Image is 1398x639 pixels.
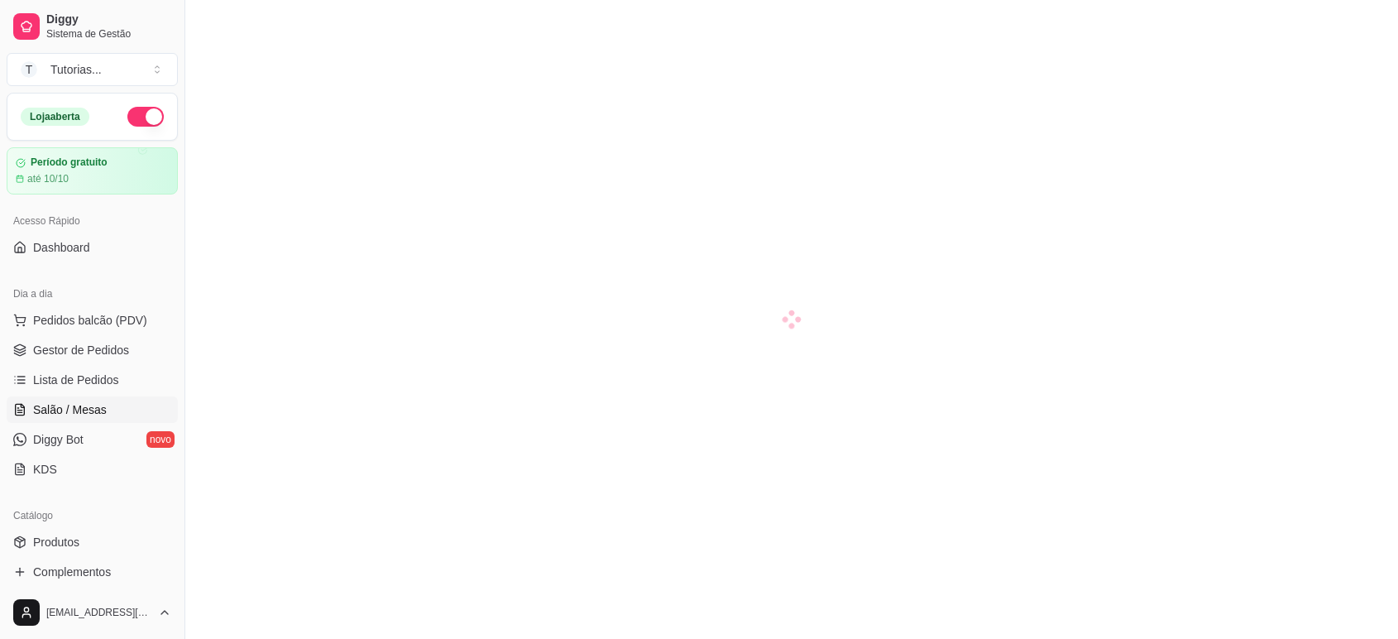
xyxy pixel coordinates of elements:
div: Catálogo [7,502,178,529]
div: Dia a dia [7,281,178,307]
span: Lista de Pedidos [33,372,119,388]
span: Diggy Bot [33,431,84,448]
span: Dashboard [33,239,90,256]
div: Tutorias ... [50,61,102,78]
span: Complementos [33,564,111,580]
span: Diggy [46,12,171,27]
span: KDS [33,461,57,478]
a: Período gratuitoaté 10/10 [7,147,178,195]
a: Complementos [7,559,178,585]
a: Salão / Mesas [7,396,178,423]
span: Pedidos balcão (PDV) [33,312,147,329]
button: Select a team [7,53,178,86]
article: até 10/10 [27,172,69,185]
a: Diggy Botnovo [7,426,178,453]
span: [EMAIL_ADDRESS][DOMAIN_NAME] [46,606,151,619]
span: Salão / Mesas [33,401,107,418]
button: [EMAIL_ADDRESS][DOMAIN_NAME] [7,593,178,632]
a: Dashboard [7,234,178,261]
button: Alterar Status [127,107,164,127]
div: Acesso Rápido [7,208,178,234]
a: Lista de Pedidos [7,367,178,393]
span: Sistema de Gestão [46,27,171,41]
a: Produtos [7,529,178,555]
a: Gestor de Pedidos [7,337,178,363]
article: Período gratuito [31,156,108,169]
a: KDS [7,456,178,483]
button: Pedidos balcão (PDV) [7,307,178,334]
span: Gestor de Pedidos [33,342,129,358]
span: Produtos [33,534,79,550]
a: DiggySistema de Gestão [7,7,178,46]
span: T [21,61,37,78]
div: Loja aberta [21,108,89,126]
